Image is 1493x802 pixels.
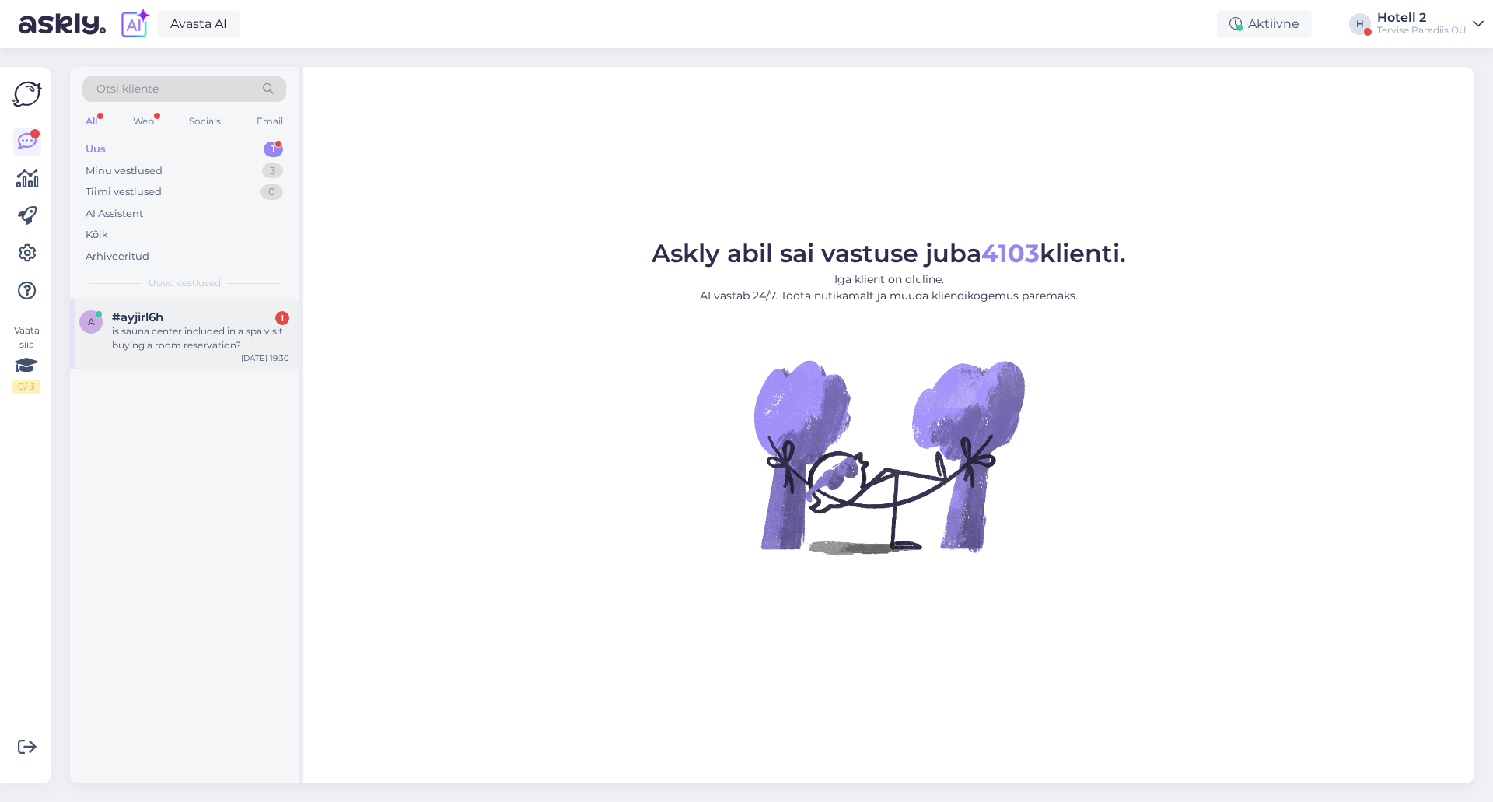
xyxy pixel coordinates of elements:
[241,352,289,364] div: [DATE] 19:30
[1377,12,1484,37] a: Hotell 2Tervise Paradiis OÜ
[86,249,149,264] div: Arhiveeritud
[1217,10,1312,38] div: Aktiivne
[12,79,42,109] img: Askly Logo
[112,310,163,324] span: #ayjirl6h
[96,81,159,97] span: Otsi kliente
[12,380,40,394] div: 0 / 3
[130,111,157,131] div: Web
[652,271,1126,304] p: Iga klient on oluline. AI vastab 24/7. Tööta nutikamalt ja muuda kliendikogemus paremaks.
[86,206,143,222] div: AI Assistent
[86,227,108,243] div: Kõik
[118,8,151,40] img: explore-ai
[1377,12,1467,24] div: Hotell 2
[264,142,283,157] div: 1
[262,163,283,179] div: 3
[157,11,240,37] a: Avasta AI
[260,184,283,200] div: 0
[112,324,289,352] div: is sauna center included in a spa visit buying a room reservation?
[1349,13,1371,35] div: H
[253,111,286,131] div: Email
[149,276,221,290] span: Uued vestlused
[86,184,162,200] div: Tiimi vestlused
[749,317,1029,597] img: No Chat active
[275,311,289,325] div: 1
[12,324,40,394] div: Vaata siia
[82,111,100,131] div: All
[981,238,1040,268] b: 4103
[186,111,224,131] div: Socials
[88,316,95,327] span: a
[86,142,106,157] div: Uus
[86,163,163,179] div: Minu vestlused
[652,238,1126,268] span: Askly abil sai vastuse juba klienti.
[1377,24,1467,37] div: Tervise Paradiis OÜ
